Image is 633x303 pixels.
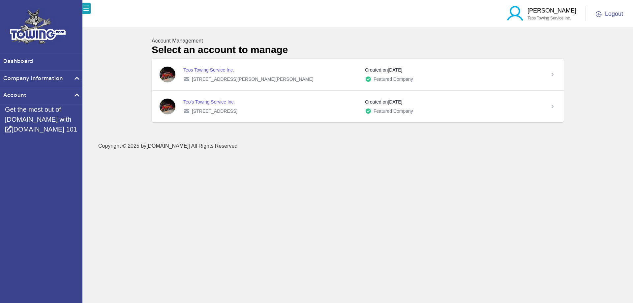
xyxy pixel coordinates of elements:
span: Teos Towing Service Inc. [527,16,571,20]
p: [PERSON_NAME] [527,6,576,15]
div: Created on [365,99,541,105]
img: Teo's Towing Service Inc. Logo [160,99,175,114]
div: Featured Company [365,76,541,82]
div: Teo's Towing Service Inc. [183,99,360,105]
div: Teos Towing Service Inc. [183,67,360,73]
span: [STREET_ADDRESS][PERSON_NAME][PERSON_NAME] [192,76,314,82]
img: logo.png [7,7,69,46]
h2: Select an account to manage [152,44,564,56]
div: Created on [365,67,541,73]
h5: Account Management [152,38,564,44]
img: OGOUT.png [596,11,602,17]
img: blue-user.png [505,5,527,24]
p: Copyright © 2025 by | All Rights Reserved [98,142,633,150]
a: [PERSON_NAME] Teos Towing Service Inc. [527,6,576,20]
img: Teos Towing Service Inc. Logo [160,67,175,82]
span: [STREET_ADDRESS] [192,108,237,114]
a: [DOMAIN_NAME] [146,143,189,149]
time: [DATE] [388,67,402,73]
div: Featured Company [365,108,541,114]
a: Teos Towing Service Inc. Logo Teos Towing Service Inc. [STREET_ADDRESS][PERSON_NAME][PERSON_NAME]... [152,59,564,90]
span: Logout [605,10,623,18]
time: [DATE] [388,99,402,105]
a: [DOMAIN_NAME] 101 [5,126,77,133]
a: Teo's Towing Service Inc. Logo Teo's Towing Service Inc. [STREET_ADDRESS] Created on[DATE] Featur... [152,91,564,122]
